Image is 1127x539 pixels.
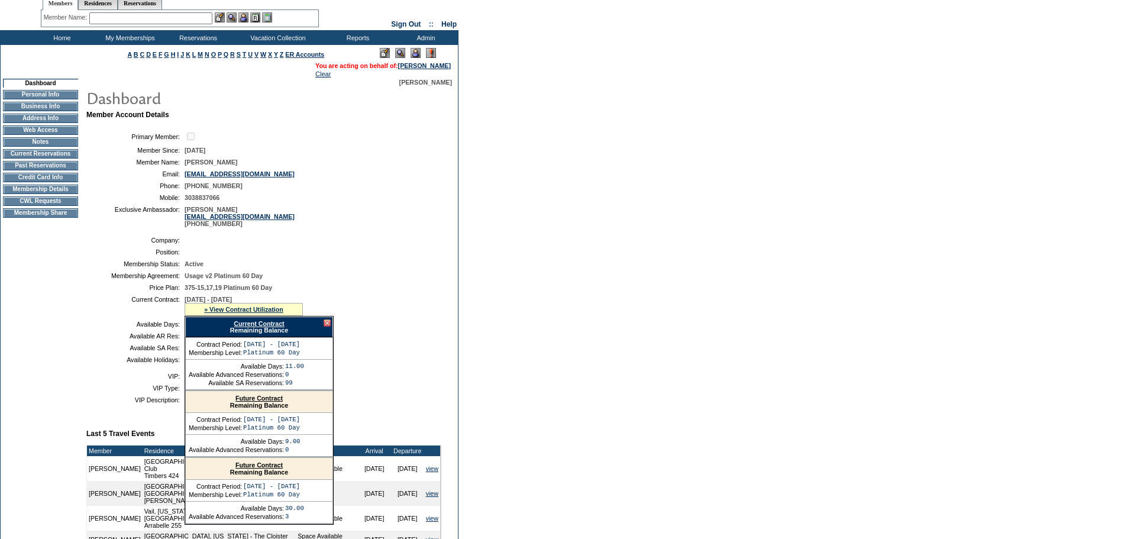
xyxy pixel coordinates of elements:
[143,446,296,456] td: Residence
[399,79,452,86] span: [PERSON_NAME]
[86,86,322,109] img: pgTtlDashboard.gif
[164,51,169,58] a: G
[185,206,295,227] span: [PERSON_NAME] [PHONE_NUMBER]
[185,213,295,220] a: [EMAIL_ADDRESS][DOMAIN_NAME]
[91,356,180,363] td: Available Holidays:
[185,284,272,291] span: 375-15,17,19 Platinum 60 Day
[27,30,95,45] td: Home
[143,506,296,531] td: Vail, [US_STATE] - The Arrabelle at [GEOGRAPHIC_DATA] Arrabelle 255
[91,284,180,291] td: Price Plan:
[395,48,405,58] img: View Mode
[95,30,163,45] td: My Memberships
[426,490,438,497] a: view
[285,513,304,520] td: 3
[243,51,247,58] a: T
[237,51,241,58] a: S
[380,48,390,58] img: Edit Mode
[134,51,138,58] a: B
[198,51,203,58] a: M
[441,20,457,28] a: Help
[235,395,283,402] a: Future Contract
[391,20,421,28] a: Sign Out
[91,206,180,227] td: Exclusive Ambassador:
[3,90,78,99] td: Personal Info
[185,296,232,303] span: [DATE] - [DATE]
[185,317,333,337] div: Remaining Balance
[91,194,180,201] td: Mobile:
[3,208,78,218] td: Membership Share
[391,446,424,456] td: Departure
[315,70,331,78] a: Clear
[91,260,180,267] td: Membership Status:
[91,131,180,142] td: Primary Member:
[91,147,180,154] td: Member Since:
[87,446,143,456] td: Member
[391,456,424,481] td: [DATE]
[86,430,154,438] b: Last 5 Travel Events
[91,296,180,316] td: Current Contract:
[185,194,219,201] span: 3038837066
[398,62,451,69] a: [PERSON_NAME]
[358,481,391,506] td: [DATE]
[91,385,180,392] td: VIP Type:
[274,51,278,58] a: Y
[227,12,237,22] img: View
[171,51,176,58] a: H
[3,114,78,123] td: Address Info
[3,79,78,88] td: Dashboard
[185,170,295,177] a: [EMAIL_ADDRESS][DOMAIN_NAME]
[285,371,304,378] td: 0
[243,349,300,356] td: Platinum 60 Day
[189,446,284,453] td: Available Advanced Reservations:
[235,461,283,469] a: Future Contract
[143,456,296,481] td: [GEOGRAPHIC_DATA], [US_STATE] - The Timbers Club Timbers 424
[143,481,296,506] td: [GEOGRAPHIC_DATA], [US_STATE] - [GEOGRAPHIC_DATA] [PERSON_NAME] 1115
[322,30,390,45] td: Reports
[177,51,179,58] a: I
[231,30,322,45] td: Vacation Collection
[243,491,300,498] td: Platinum 60 Day
[91,321,180,328] td: Available Days:
[189,505,284,512] td: Available Days:
[185,182,243,189] span: [PHONE_NUMBER]
[192,51,196,58] a: L
[189,349,242,356] td: Membership Level:
[285,438,301,445] td: 9.00
[268,51,272,58] a: X
[185,147,205,154] span: [DATE]
[185,159,237,166] span: [PERSON_NAME]
[159,51,163,58] a: F
[3,173,78,182] td: Credit Card Info
[391,481,424,506] td: [DATE]
[429,20,434,28] span: ::
[180,51,184,58] a: J
[234,320,284,327] a: Current Contract
[91,159,180,166] td: Member Name:
[189,416,242,423] td: Contract Period:
[218,51,222,58] a: P
[3,149,78,159] td: Current Reservations
[426,515,438,522] a: view
[185,272,263,279] span: Usage v2 Platinum 60 Day
[91,344,180,351] td: Available SA Res:
[189,379,284,386] td: Available SA Reservations:
[3,137,78,147] td: Notes
[224,51,228,58] a: Q
[238,12,248,22] img: Impersonate
[358,506,391,531] td: [DATE]
[189,483,242,490] td: Contract Period:
[243,483,300,490] td: [DATE] - [DATE]
[358,456,391,481] td: [DATE]
[140,51,144,58] a: C
[87,506,143,531] td: [PERSON_NAME]
[426,465,438,472] a: view
[186,458,332,480] div: Remaining Balance
[260,51,266,58] a: W
[285,446,301,453] td: 0
[3,185,78,194] td: Membership Details
[248,51,253,58] a: U
[243,341,300,348] td: [DATE] - [DATE]
[189,424,242,431] td: Membership Level:
[91,170,180,177] td: Email:
[411,48,421,58] img: Impersonate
